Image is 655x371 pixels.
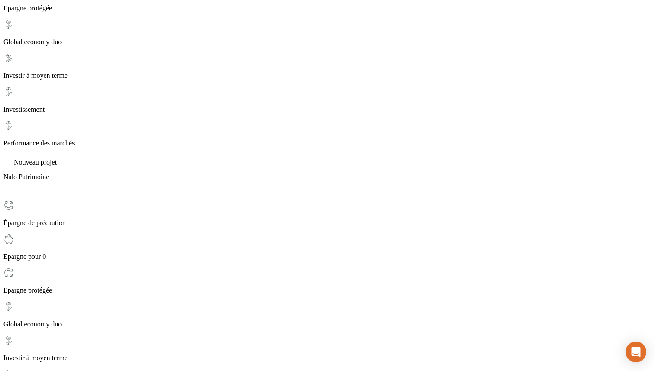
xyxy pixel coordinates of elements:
div: Performance des marchés [3,120,652,147]
div: Ouvrir le Messenger Intercom [626,342,646,362]
p: Épargne de précaution [3,219,652,227]
p: Epargne protégée [3,287,652,294]
p: Investissement [3,106,652,113]
p: Epargne protégée [3,4,652,12]
span: Nouveau projet [14,158,57,166]
p: Global economy duo [3,38,652,46]
p: Performance des marchés [3,139,652,147]
div: Épargne de précaution [3,200,652,227]
div: Epargne pour 0 [3,234,652,261]
div: Investir à moyen terme [3,335,652,362]
p: Epargne pour 0 [3,253,652,261]
div: Epargne protégée [3,268,652,294]
div: Nouveau projet [3,154,652,166]
div: Investissement [3,87,652,113]
div: Global economy duo [3,19,652,46]
p: Global economy duo [3,320,652,328]
p: Nalo Patrimoine [3,173,652,181]
p: Investir à moyen terme [3,72,652,80]
div: Investir à moyen terme [3,53,652,80]
div: Global economy duo [3,301,652,328]
p: Investir à moyen terme [3,354,652,362]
